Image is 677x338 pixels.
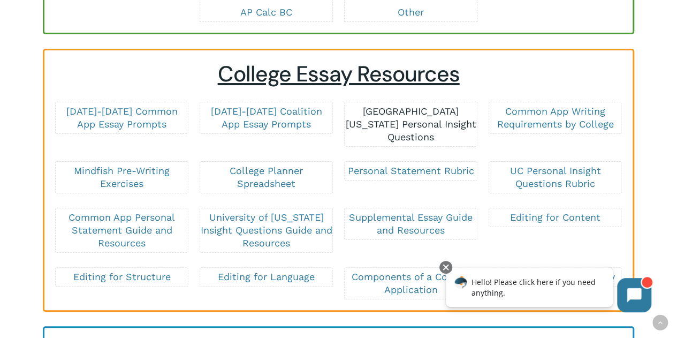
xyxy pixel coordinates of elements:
a: [DATE]-[DATE] Coalition App Essay Prompts [211,106,322,130]
a: Other [398,6,424,18]
a: [GEOGRAPHIC_DATA][US_STATE] Personal Insight Questions [345,106,476,142]
a: Editing for Content [510,212,600,223]
a: Editing for Structure [73,271,171,282]
a: Editing for Language [218,271,315,282]
span: College Essay Resources [218,60,460,88]
a: Components of a College Application [352,271,470,295]
a: UC Personal Insight Questions Rubric [509,165,600,189]
a: University of [US_STATE] Insight Questions Guide and Resources [201,212,332,249]
a: [DATE]-[DATE] Common App Essay Prompts [66,106,178,130]
a: AP Calc BC [240,6,292,18]
iframe: Chatbot [435,259,662,323]
a: Mindfish Pre-Writing Exercises [74,165,170,189]
a: College Planner Spreadsheet [230,165,303,189]
a: Supplemental Essay Guide and Resources [349,212,473,236]
a: Personal Statement Rubric [347,165,474,176]
a: Common App Personal Statement Guide and Resources [69,212,175,249]
a: Common App Writing Requirements by College [497,106,613,130]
